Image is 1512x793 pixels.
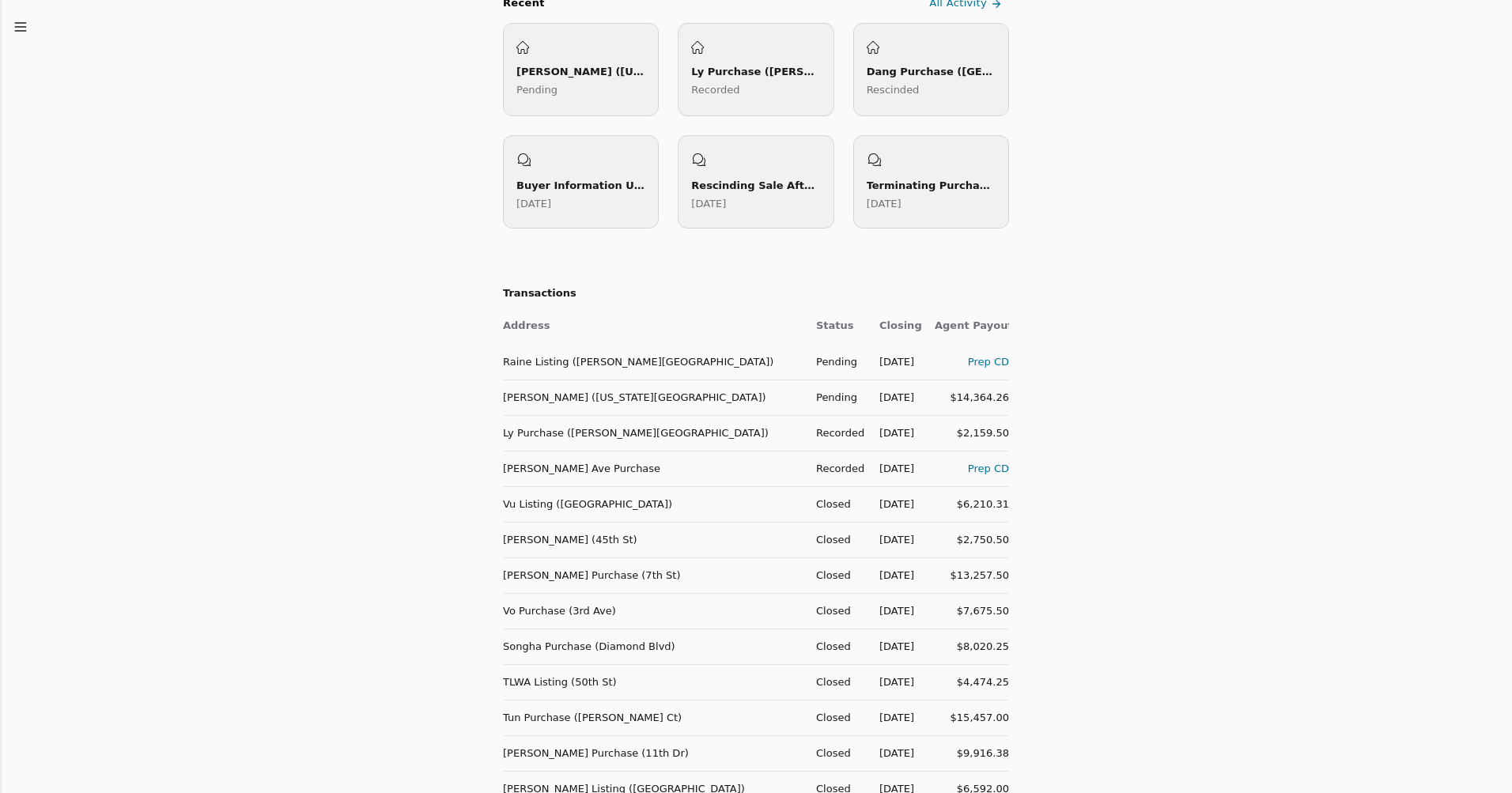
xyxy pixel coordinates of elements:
td: [DATE] [867,664,922,700]
a: Ly Purchase ([PERSON_NAME][GEOGRAPHIC_DATA])Recorded [678,23,833,116]
td: Closed [803,664,867,700]
td: Closed [803,700,867,735]
td: [DATE] [867,735,922,771]
td: [DATE] [867,344,922,380]
td: Tun Purchase ([PERSON_NAME] Ct) [503,700,803,735]
td: [PERSON_NAME] (45th St) [503,522,803,557]
div: $6,210.31 [935,496,1009,512]
th: Status [803,308,867,344]
a: Dang Purchase ([GEOGRAPHIC_DATA])Rescinded [853,23,1009,116]
div: $2,159.50 [935,425,1009,441]
td: Recorded [803,415,867,451]
td: [DATE] [867,486,922,522]
div: Prep CD [935,353,1009,370]
div: Prep CD [935,460,1009,477]
td: [PERSON_NAME] Purchase (11th Dr) [503,735,803,771]
td: Pending [803,344,867,380]
th: Address [503,308,803,344]
td: Vu Listing ([GEOGRAPHIC_DATA]) [503,486,803,522]
div: $4,474.25 [935,674,1009,690]
p: Recorded [691,81,820,98]
a: Rescinding Sale After Inspection[DATE] [678,135,833,228]
td: Closed [803,629,867,664]
td: Closed [803,735,867,771]
td: Closed [803,486,867,522]
div: [PERSON_NAME] ([US_STATE][GEOGRAPHIC_DATA]) [516,63,645,80]
div: Dang Purchase ([GEOGRAPHIC_DATA]) [867,63,996,80]
td: [DATE] [867,380,922,415]
td: [DATE] [867,451,922,486]
td: TLWA Listing (50th St) [503,664,803,700]
p: Rescinded [867,81,996,98]
div: $7,675.50 [935,602,1009,619]
td: [DATE] [867,629,922,664]
div: $14,364.26 [935,389,1009,406]
div: Ly Purchase ([PERSON_NAME][GEOGRAPHIC_DATA]) [691,63,820,80]
td: Songha Purchase (Diamond Blvd) [503,629,803,664]
time: Wednesday, July 16, 2025 at 9:11:36 PM [516,198,551,210]
td: Recorded [803,451,867,486]
td: Ly Purchase ([PERSON_NAME][GEOGRAPHIC_DATA]) [503,415,803,451]
div: $9,916.38 [935,745,1009,761]
div: $15,457.00 [935,709,1009,726]
td: [DATE] [867,415,922,451]
time: Monday, May 26, 2025 at 6:01:10 PM [867,198,902,210]
td: Closed [803,522,867,557]
td: Pending [803,380,867,415]
td: Vo Purchase (3rd Ave) [503,593,803,629]
td: [PERSON_NAME] Purchase (7th St) [503,557,803,593]
td: [DATE] [867,522,922,557]
div: Buyer Information Update Request [516,177,645,194]
div: $2,750.50 [935,531,1009,548]
th: Closing [867,308,922,344]
td: Raine Listing ([PERSON_NAME][GEOGRAPHIC_DATA]) [503,344,803,380]
td: [DATE] [867,593,922,629]
td: [PERSON_NAME] ([US_STATE][GEOGRAPHIC_DATA]) [503,380,803,415]
div: Terminating Purchase and Sale Agreement [867,177,996,194]
a: Buyer Information Update Request[DATE] [503,135,659,228]
div: $8,020.25 [935,638,1009,655]
td: [DATE] [867,557,922,593]
a: [PERSON_NAME] ([US_STATE][GEOGRAPHIC_DATA])Pending [503,23,659,116]
div: $13,257.50 [935,567,1009,583]
td: [DATE] [867,700,922,735]
time: Wednesday, May 28, 2025 at 1:54:22 PM [691,198,726,210]
h2: Transactions [503,285,1009,302]
td: Closed [803,557,867,593]
a: Terminating Purchase and Sale Agreement[DATE] [853,135,1009,228]
td: Closed [803,593,867,629]
td: [PERSON_NAME] Ave Purchase [503,451,803,486]
div: Rescinding Sale After Inspection [691,177,820,194]
p: Pending [516,81,645,98]
th: Agent Payout [922,308,1009,344]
